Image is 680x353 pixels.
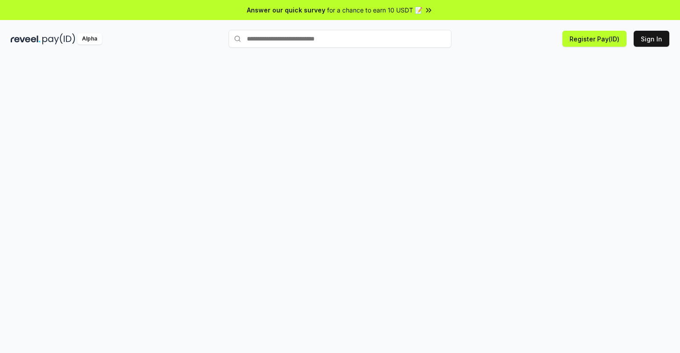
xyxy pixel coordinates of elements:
[327,5,422,15] span: for a chance to earn 10 USDT 📝
[562,31,627,47] button: Register Pay(ID)
[634,31,669,47] button: Sign In
[11,33,41,45] img: reveel_dark
[42,33,75,45] img: pay_id
[77,33,102,45] div: Alpha
[247,5,325,15] span: Answer our quick survey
